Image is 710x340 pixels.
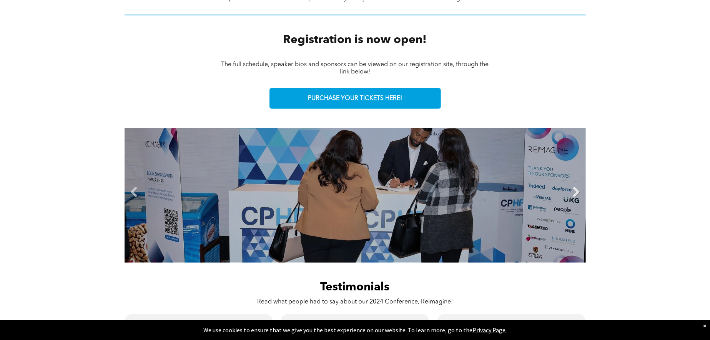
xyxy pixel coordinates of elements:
span: Testimonials [321,282,390,293]
span: The full schedule, speaker bios and sponsors can be viewed on our registration site, through the ... [221,62,489,75]
a: Next [570,187,582,198]
div: Dismiss notification [703,322,706,330]
span: Registration is now open! [283,34,427,46]
span: PURCHASE YOUR TICKETS HERE! [308,95,402,102]
span: Read what people had to say about our 2024 Conference, Reimagine! [257,299,453,305]
a: PURCHASE YOUR TICKETS HERE! [269,88,441,109]
a: Previous [128,187,140,198]
a: Privacy Page. [472,326,507,334]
